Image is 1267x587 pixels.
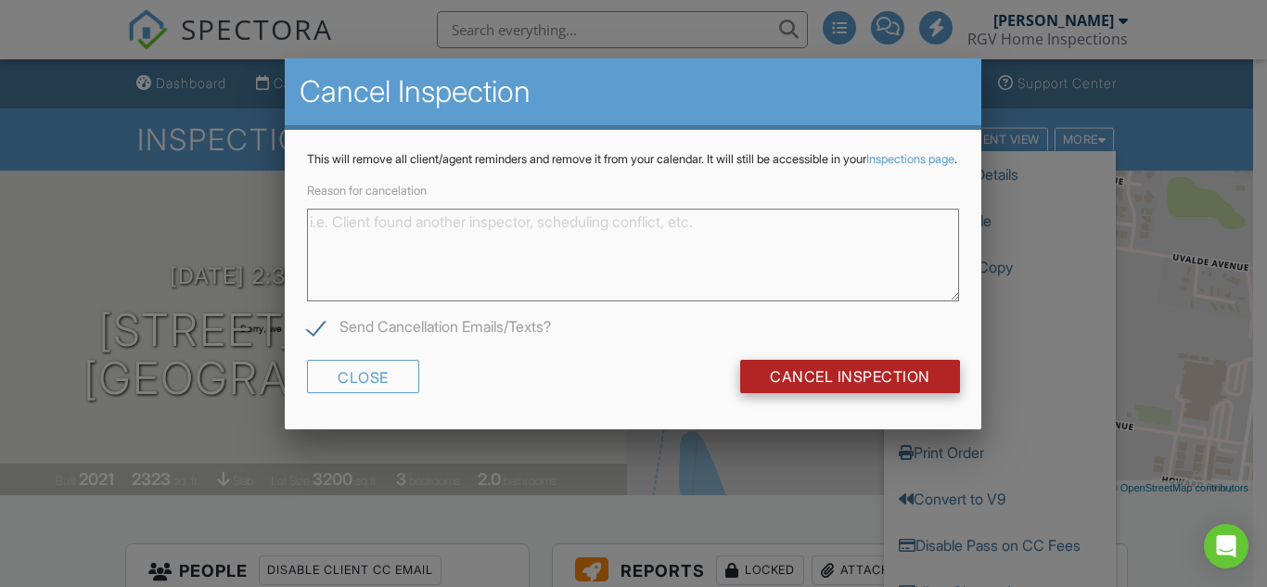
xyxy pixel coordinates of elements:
div: Close [307,360,419,393]
label: Reason for cancelation [307,184,427,198]
div: Open Intercom Messenger [1204,524,1248,568]
h2: Cancel Inspection [300,73,966,110]
p: This will remove all client/agent reminders and remove it from your calendar. It will still be ac... [307,152,959,167]
input: Cancel Inspection [740,360,960,393]
label: Send Cancellation Emails/Texts? [307,318,551,341]
a: Inspections page [866,152,954,166]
